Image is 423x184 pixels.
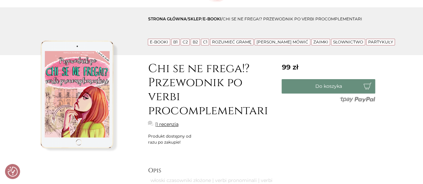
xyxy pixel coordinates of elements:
[222,16,362,21] span: Chi se ne frega!? Przewodnik po verbi procomplementari
[148,167,275,174] h2: Opis
[8,167,18,177] img: Revisit consent button
[148,16,186,21] a: Strona główna
[313,39,328,44] a: Zaimki
[193,39,198,44] a: B2
[256,39,308,44] a: [PERSON_NAME] mówić
[148,62,275,118] h1: Chi se ne frega!? Przewodnik po verbi procomplementari
[333,39,363,44] a: Słownictwo
[148,16,362,21] span: / / /
[173,39,178,44] a: B1
[156,121,178,128] a: 1 recenzja
[203,39,207,44] a: C1
[148,133,199,145] div: Produkt dostępny od razu po zakupie!
[212,39,251,44] a: Rozumieć gramę
[203,16,221,21] a: E-booki
[282,63,298,71] span: 99
[282,79,375,94] button: Do koszyka
[150,39,168,44] a: E-booki
[368,39,393,44] a: Partykuły
[188,16,201,21] a: sklep
[182,39,188,44] a: C2
[8,167,18,177] button: Preferencje co do zgód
